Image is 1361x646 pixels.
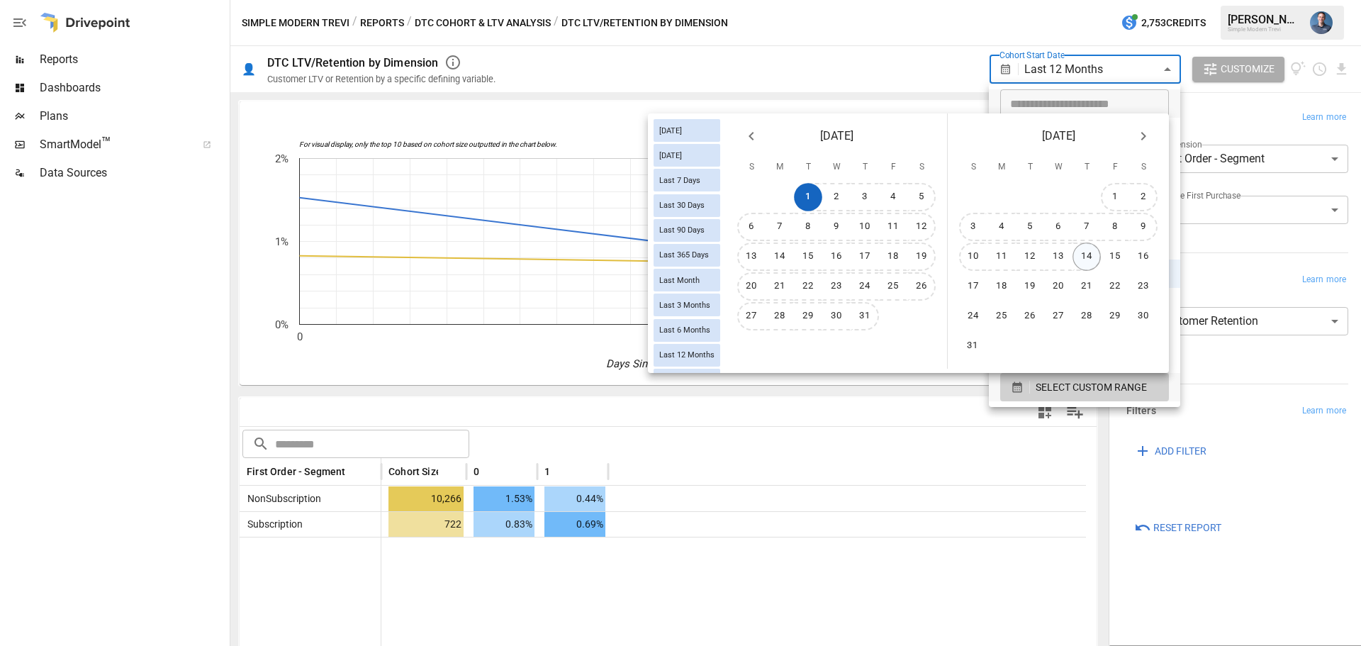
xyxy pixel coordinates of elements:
[654,119,720,142] div: [DATE]
[654,276,705,285] span: Last Month
[766,213,794,241] button: 7
[822,302,851,330] button: 30
[851,243,879,271] button: 17
[654,250,715,260] span: Last 365 Days
[1129,183,1158,211] button: 2
[851,302,879,330] button: 31
[767,153,792,182] span: Monday
[654,294,720,316] div: Last 3 Months
[1044,213,1072,241] button: 6
[1131,153,1156,182] span: Saturday
[879,272,907,301] button: 25
[794,272,822,301] button: 22
[907,243,936,271] button: 19
[1016,302,1044,330] button: 26
[852,153,878,182] span: Thursday
[822,183,851,211] button: 2
[1129,302,1158,330] button: 30
[1042,126,1075,146] span: [DATE]
[1101,272,1129,301] button: 22
[654,319,720,342] div: Last 6 Months
[654,194,720,217] div: Last 30 Days
[1046,153,1071,182] span: Wednesday
[737,122,766,150] button: Previous month
[1129,243,1158,271] button: 16
[1044,302,1072,330] button: 27
[1017,153,1043,182] span: Tuesday
[794,213,822,241] button: 8
[654,169,720,191] div: Last 7 Days
[1016,243,1044,271] button: 12
[1016,213,1044,241] button: 5
[959,213,987,241] button: 3
[987,213,1016,241] button: 4
[737,272,766,301] button: 20
[907,213,936,241] button: 12
[1000,373,1169,401] button: SELECT CUSTOM RANGE
[1101,183,1129,211] button: 1
[795,153,821,182] span: Tuesday
[987,243,1016,271] button: 11
[794,183,822,211] button: 1
[654,344,720,367] div: Last 12 Months
[654,151,688,160] span: [DATE]
[1016,272,1044,301] button: 19
[766,243,794,271] button: 14
[654,350,720,360] span: Last 12 Months
[1044,243,1072,271] button: 13
[879,213,907,241] button: 11
[851,272,879,301] button: 24
[822,213,851,241] button: 9
[851,213,879,241] button: 10
[737,213,766,241] button: 6
[794,302,822,330] button: 29
[1072,213,1101,241] button: 7
[987,302,1016,330] button: 25
[1072,302,1101,330] button: 28
[958,332,987,360] button: 31
[1102,153,1128,182] span: Friday
[909,153,934,182] span: Saturday
[766,272,794,301] button: 21
[959,272,987,301] button: 17
[654,219,720,242] div: Last 90 Days
[1072,243,1101,271] button: 14
[1101,243,1129,271] button: 15
[820,126,853,146] span: [DATE]
[794,243,822,271] button: 15
[987,272,1016,301] button: 18
[1101,302,1129,330] button: 29
[879,183,907,211] button: 4
[1129,272,1158,301] button: 23
[654,144,720,167] div: [DATE]
[1101,213,1129,241] button: 8
[822,243,851,271] button: 16
[1072,272,1101,301] button: 21
[737,302,766,330] button: 27
[989,153,1014,182] span: Monday
[879,243,907,271] button: 18
[654,244,720,267] div: Last 365 Days
[654,176,706,185] span: Last 7 Days
[654,269,720,291] div: Last Month
[822,272,851,301] button: 23
[1129,122,1158,150] button: Next month
[959,243,987,271] button: 10
[654,225,710,235] span: Last 90 Days
[907,183,936,211] button: 5
[654,325,716,335] span: Last 6 Months
[907,272,936,301] button: 26
[737,243,766,271] button: 13
[739,153,764,182] span: Sunday
[1036,379,1147,396] span: SELECT CUSTOM RANGE
[1044,272,1072,301] button: 20
[654,301,716,310] span: Last 3 Months
[851,183,879,211] button: 3
[959,302,987,330] button: 24
[1074,153,1099,182] span: Thursday
[654,201,710,210] span: Last 30 Days
[654,369,720,391] div: Last Year
[880,153,906,182] span: Friday
[1129,213,1158,241] button: 9
[824,153,849,182] span: Wednesday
